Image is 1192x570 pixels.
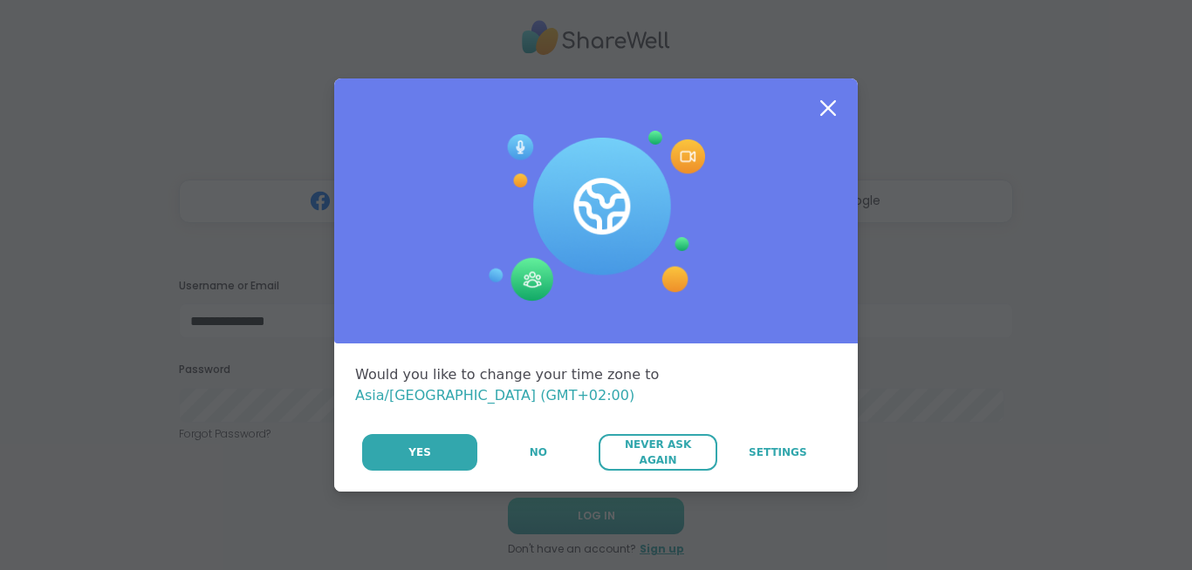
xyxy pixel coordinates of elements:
span: No [530,444,547,460]
a: Settings [719,434,837,471]
span: Settings [749,444,807,460]
button: No [479,434,597,471]
span: Yes [408,444,431,460]
img: Session Experience [487,131,705,302]
span: Never Ask Again [607,437,708,468]
button: Never Ask Again [599,434,716,471]
span: Asia/[GEOGRAPHIC_DATA] (GMT+02:00) [355,387,634,404]
div: Would you like to change your time zone to [355,364,837,406]
button: Yes [362,434,477,471]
